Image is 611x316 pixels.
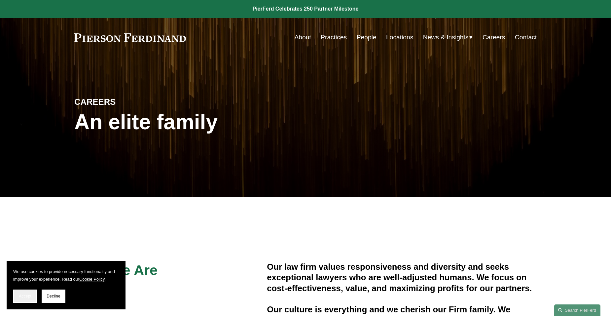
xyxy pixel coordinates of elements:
[79,277,105,282] a: Cookie Policy
[74,97,190,107] h4: CAREERS
[19,294,31,298] span: Accept
[7,261,126,309] section: Cookie banner
[423,31,473,44] a: folder dropdown
[515,31,537,44] a: Contact
[42,290,65,303] button: Decline
[295,31,311,44] a: About
[13,268,119,283] p: We use cookies to provide necessary functionality and improve your experience. Read our .
[423,32,469,43] span: News & Insights
[483,31,505,44] a: Careers
[321,31,347,44] a: Practices
[554,304,600,316] a: Search this site
[74,110,305,134] h1: An elite family
[357,31,377,44] a: People
[47,294,60,298] span: Decline
[267,261,537,294] h4: Our law firm values responsiveness and diversity and seeks exceptional lawyers who are well-adjus...
[386,31,413,44] a: Locations
[13,290,37,303] button: Accept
